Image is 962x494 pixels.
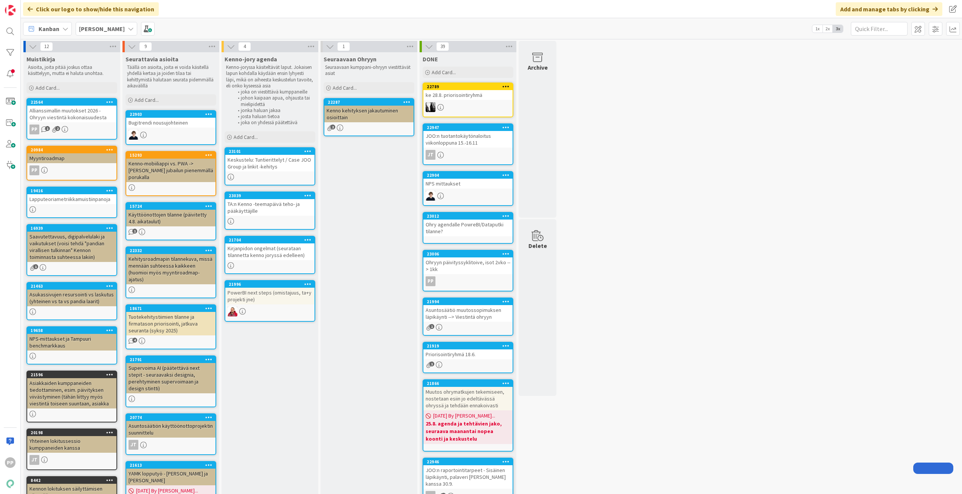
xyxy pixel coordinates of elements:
[226,64,314,89] p: Kenno-joryssa käsiteltävät laput. Jokaisen lapun kohdalla käydään ensin lyhyesti läpi, mikä on ai...
[225,192,314,199] div: 23039
[126,469,215,485] div: YAMK lopputyö - [PERSON_NAME] ja [PERSON_NAME]
[126,414,215,421] div: 20774
[130,306,215,311] div: 18671
[423,213,513,236] div: 23012Ohry agendalle PowreBI/Dataputki tilanne?
[423,171,513,206] a: 22904NPS mittauksetMT
[5,5,15,16] img: Visit kanbanzone.com
[427,251,513,257] div: 23006
[26,282,117,320] a: 21463Asukassivujen resursointi vs laskutus (yhteinen vs ta vs pandia laarit)
[324,106,414,122] div: Kenno kehityksen jakautuminen osioittain
[823,25,833,33] span: 2x
[36,84,60,91] span: Add Card...
[423,83,513,117] a: 22789ke 28.8. priorisointiryhmäKV
[225,237,314,260] div: 21704Kirjanpidon ongelmat (seurataan tilannetta kenno joryssä edelleen)
[234,89,314,95] li: joka on viestittävä kumppaneille
[423,458,513,465] div: 22946
[125,304,216,349] a: 18671Tuotekehitystiimien tilanne ja firmatason priorisointi, jatkuva seuranta (syksy 2025)
[29,165,39,175] div: PP
[130,153,215,158] div: 15293
[126,356,215,363] div: 21791
[27,125,116,134] div: PP
[27,327,116,334] div: 19658
[426,420,510,443] b: 25.8. agenda ja tehtävien jako, seuraava maanantai nopea koonti ja keskustelu
[423,380,513,410] div: 21866Muutos ohrymatkujen tekemiseen, nostetaan esiin jo edeltävässä ohryssä ja tehdään ennakoivasti
[29,125,39,134] div: PP
[27,334,116,351] div: NPS-mittaukset ja Tampuuri benchmarkkaus
[423,298,513,305] div: 21994
[225,288,314,304] div: PowerBI next steps (omistajuus, ta+y projekti jne)
[27,283,116,306] div: 21463Asukassivujen resursointi vs laskutus (yhteinen vs ta vs pandia laarit)
[126,312,215,335] div: Tuotekehitystiimien tilanne ja firmatason priorisointi, jatkuva seuranta (syksy 2025)
[337,42,350,51] span: 1
[45,126,50,131] span: 1
[324,99,414,106] div: 22287
[234,108,314,114] li: jonka haluan jakaa
[126,210,215,226] div: Käyttöönottojen tilanne (päivitetty 4.8. aikataulut)
[27,225,116,262] div: 16939Saavutettavuus, digipalvelulaki ja vaikutukset (voisi tehdä "pandian virallisen tulkinnan" K...
[126,440,215,450] div: JT
[27,99,116,106] div: 22564
[423,90,513,100] div: ke 28.8. priorisointiryhmä
[40,42,53,51] span: 12
[26,146,117,181] a: 20984MyyntiroadmapPP
[126,111,215,128] div: 22903Bugitrendi nousujohteinen
[125,202,216,240] a: 15724Käyttöönottojen tilanne (päivitetty 4.8. aikataulut)
[423,465,513,489] div: JOO:n raportointitarpeet - Sisäinen läpikäynti, palaveri [PERSON_NAME] kanssa 30.9.
[238,42,251,51] span: 4
[27,378,116,408] div: Asiakkaiden kumppaneiden tiedottaminen, esim. päivityksen viivästyminen (tähän liittyy myös viest...
[27,371,116,378] div: 21596
[229,193,314,198] div: 23039
[427,84,513,89] div: 22789
[79,25,125,33] b: [PERSON_NAME]
[27,436,116,453] div: Yhteinen lokitussessio kumppaneiden kanssa
[225,147,315,185] a: 23101Keskustelu: Tuntierittelyt / Case JOO Group ja linkit -kehitys
[427,343,513,349] div: 21919
[27,477,116,484] div: 8442
[423,213,513,220] div: 23012
[126,305,215,335] div: 18671Tuotekehitystiimien tilanne ja firmatason priorisointi, jatkuva seuranta (syksy 2025)
[27,146,116,153] div: 20984
[423,191,513,201] div: MT
[139,42,152,51] span: 9
[27,327,116,351] div: 19658NPS-mittaukset ja Tampuuri benchmarkkaus
[5,457,15,468] div: PP
[427,173,513,178] div: 22904
[436,42,449,51] span: 39
[26,55,55,63] span: Muistikirja
[28,64,116,77] p: Asioita, joita pitää joskus ottaa käsittelyyn, mutta ei haluta unohtaa.
[433,412,495,420] span: [DATE] By [PERSON_NAME]...
[126,159,215,182] div: Kenno-mobiiliappi vs. PWA -> [PERSON_NAME] jubailun pienemmällä porukalla
[426,191,435,201] img: MT
[423,298,513,322] div: 21994Asuntosäätiö muutossopimuksen läpikäynti --> Viestintä ohryyn
[127,64,215,89] p: Täällä on asioita, joita ei voida käsitellä yhdellä kertaa ja joiden tilaa tai kehittymistä halut...
[225,155,314,171] div: Keskustelu: Tuntierittelyt / Case JOO Group ja linkit -kehitys
[325,64,413,77] p: Seuraavaan kumppani-ohryyn viestittävät asiat
[324,55,376,63] span: Seuraavaan Ohryyn
[125,413,216,455] a: 20774Asuntosäätiön käyttöönottoprojektin suunnitteluJT
[833,25,843,33] span: 3x
[126,421,215,438] div: Asuntosäätiön käyttöönottoprojektin suunnittelu
[423,102,513,112] div: KV
[39,24,59,33] span: Kanban
[225,280,315,322] a: 21996PowerBI next steps (omistajuus, ta+y projekti jne)JS
[27,290,116,306] div: Asukassivujen resursointi vs laskutus (yhteinen vs ta vs pandia laarit)
[423,55,438,63] span: DONE
[27,106,116,122] div: Allianssimallin muutokset 2026 - Ohryyn viestintä kokonaisuudesta
[126,462,215,485] div: 21613YAMK lopputyö - [PERSON_NAME] ja [PERSON_NAME]
[225,148,314,155] div: 23101
[423,123,513,165] a: 22947JOO:n tuotantokäytönaloitus viikonloppuna 15.-16.11JT
[423,343,513,359] div: 21919Priorisointiryhmä 18.6.
[234,134,258,140] span: Add Card...
[229,282,314,287] div: 21996
[129,440,138,450] div: JT
[27,153,116,163] div: Myyntiroadmap
[31,100,116,105] div: 22564
[423,257,513,274] div: Ohryyn päivityssyklitoive, isot 2vko --> 1kk
[130,248,215,253] div: 22332
[27,455,116,465] div: JT
[26,429,117,470] a: 20198Yhteinen lokitussessio kumppaneiden kanssaJT
[126,203,215,210] div: 15724
[130,112,215,117] div: 22903
[225,237,314,243] div: 21704
[225,148,314,171] div: 23101Keskustelu: Tuntierittelyt / Case JOO Group ja linkit -kehitys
